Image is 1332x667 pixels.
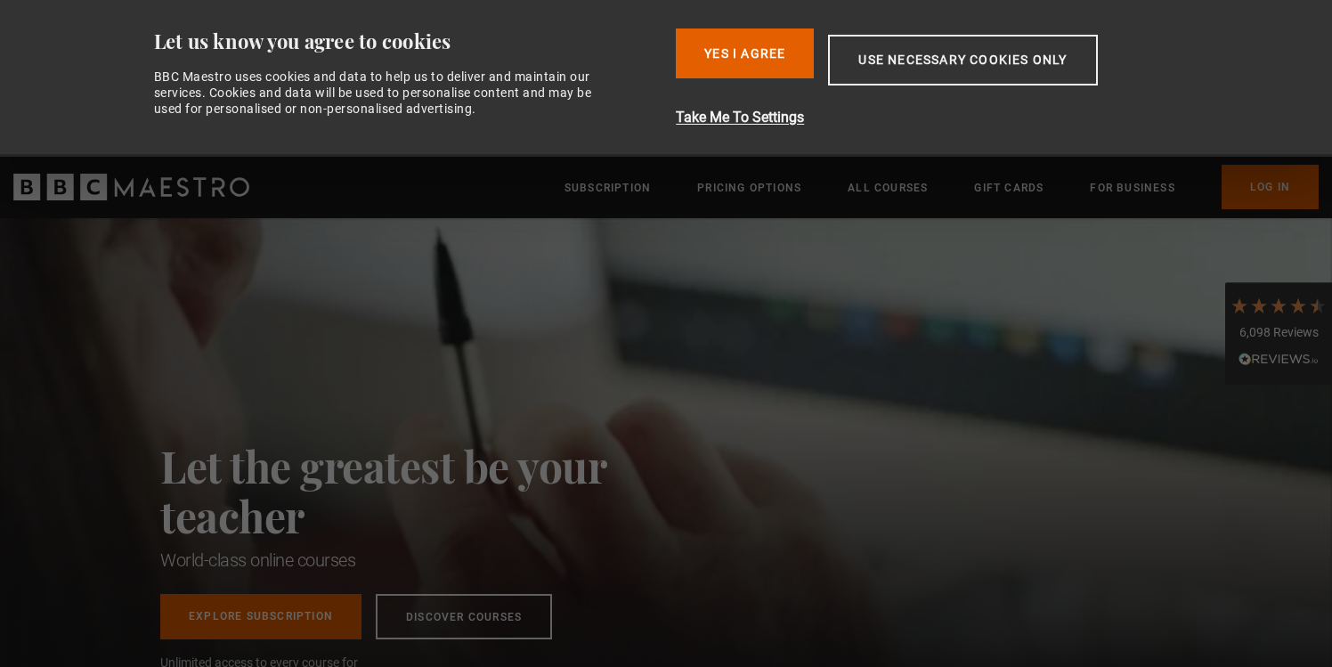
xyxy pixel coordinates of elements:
div: BBC Maestro uses cookies and data to help us to deliver and maintain our services. Cookies and da... [154,69,612,118]
h2: Let the greatest be your teacher [160,441,686,541]
button: Take Me To Settings [676,107,1191,128]
img: REVIEWS.io [1239,353,1319,365]
div: 4.7 Stars [1230,296,1328,315]
a: Subscription [564,179,651,197]
a: All Courses [848,179,928,197]
h1: World-class online courses [160,548,686,573]
nav: Primary [564,165,1319,209]
button: Use necessary cookies only [828,35,1097,85]
div: Let us know you agree to cookies [154,28,662,54]
a: Log In [1222,165,1319,209]
a: Gift Cards [974,179,1044,197]
svg: BBC Maestro [13,174,249,200]
a: Pricing Options [697,179,801,197]
a: For business [1090,179,1174,197]
div: 6,098 Reviews [1230,324,1328,342]
div: 6,098 ReviewsRead All Reviews [1225,282,1332,386]
div: Read All Reviews [1230,350,1328,371]
button: Yes I Agree [676,28,814,78]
